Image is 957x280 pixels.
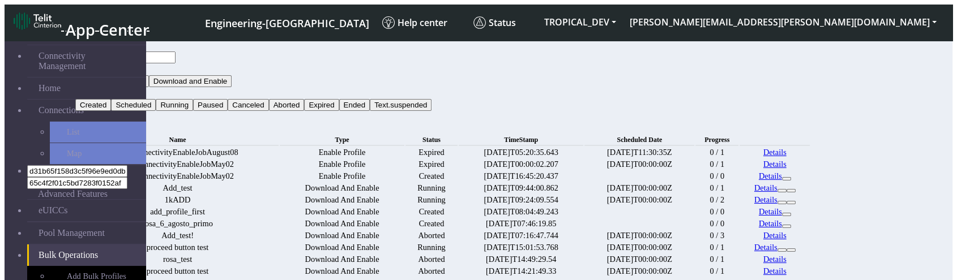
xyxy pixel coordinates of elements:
[66,19,149,40] span: App Center
[405,159,458,170] td: Expired
[111,99,156,111] button: Scheduled
[695,147,738,158] td: 0 / 1
[459,254,584,265] td: [DATE]T14:49:29.54
[280,266,404,277] td: Download And Enable
[378,12,469,33] a: Help center
[405,254,458,265] td: Aborted
[76,254,279,265] td: rosa_test
[205,16,369,30] span: Engineering-[GEOGRAPHIC_DATA]
[459,266,584,277] td: [DATE]T14:21:49.33
[695,171,738,182] td: 0 / 0
[339,99,370,111] button: Ended
[27,77,146,99] a: Home
[382,16,395,29] img: knowledge.svg
[27,100,146,121] a: Connections
[76,230,279,241] td: Add_test!
[38,189,108,199] span: Advanced Features
[204,12,369,33] a: Your current platform instance
[280,195,404,205] td: Download And Enable
[459,183,584,193] td: [DATE]T09:44:00.862
[695,254,738,265] td: 0 / 1
[14,9,148,36] a: App Center
[763,266,787,275] a: Details
[405,206,458,217] td: Created
[193,99,228,111] button: Paused
[228,99,268,111] button: Canceled
[280,159,404,170] td: Enable Profile
[459,230,584,241] td: [DATE]T07:16:47.744
[584,266,694,277] td: [DATE]T00:00:00Z
[754,243,777,252] a: Details
[504,136,538,144] span: TimeStamp
[459,242,584,253] td: [DATE]T15:01:53.768
[459,195,584,205] td: [DATE]T09:24:09.554
[584,159,694,170] td: [DATE]T00:00:00Z
[459,218,584,229] td: [DATE]T07:46:19.85
[280,183,404,193] td: Download And Enable
[280,147,404,158] td: Enable Profile
[76,195,279,205] td: 1kADD
[405,171,458,182] td: Created
[695,206,738,217] td: 0 / 0
[584,147,694,158] td: [DATE]T11:30:35Z
[459,147,584,158] td: [DATE]T05:20:35.643
[14,12,61,30] img: logo-telit-cinterion-gw-new.png
[759,219,782,228] a: Details
[617,136,662,144] span: Scheduled Date
[754,195,777,204] a: Details
[759,171,782,180] a: Details
[280,171,404,182] td: Enable Profile
[75,123,811,133] div: Bulk Operations
[280,230,404,241] td: Download And Enable
[27,45,146,77] a: Connectivity Management
[149,75,232,87] button: Download and Enable
[695,266,738,277] td: 0 / 1
[759,207,782,216] a: Details
[50,122,146,143] a: List
[335,136,349,144] span: Type
[405,195,458,205] td: Running
[754,183,777,192] a: Details
[280,254,404,265] td: Download And Enable
[623,12,943,32] button: [PERSON_NAME][EMAIL_ADDRESS][PERSON_NAME][DOMAIN_NAME]
[280,218,404,229] td: Download And Enable
[405,147,458,158] td: Expired
[695,218,738,229] td: 0 / 0
[76,218,279,229] td: rosa_6_agosto_primo
[695,242,738,253] td: 0 / 1
[405,218,458,229] td: Created
[67,127,79,137] span: List
[39,250,98,260] span: Bulk Operations
[280,242,404,253] td: Download And Enable
[405,230,458,241] td: Aborted
[76,242,279,253] td: proceed button test
[695,230,738,241] td: 0 / 3
[405,183,458,193] td: Running
[304,99,339,111] button: Expired
[280,206,404,217] td: Download And Enable
[763,148,787,157] a: Details
[76,266,279,277] td: proceed button test
[584,195,694,205] td: [DATE]T00:00:00Z
[763,160,787,169] a: Details
[405,242,458,253] td: Running
[50,143,146,164] a: Map
[76,147,279,158] td: TestConnectivityEnableJobAugust08
[382,16,447,29] span: Help center
[584,230,694,241] td: [DATE]T00:00:00Z
[76,171,279,182] td: TestConnectivityEnableJobMay02
[169,136,186,144] span: Name
[459,206,584,217] td: [DATE]T08:04:49.243
[695,195,738,205] td: 0 / 2
[422,136,441,144] span: Status
[469,12,537,33] a: Status
[39,105,84,115] span: Connections
[156,99,193,111] button: Running
[695,183,738,193] td: 0 / 1
[584,242,694,253] td: [DATE]T00:00:00Z
[459,159,584,170] td: [DATE]T00:00:02.207
[76,206,279,217] td: add_profile_first
[27,244,146,266] a: Bulk Operations
[405,266,458,277] td: Aborted
[763,255,787,264] a: Details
